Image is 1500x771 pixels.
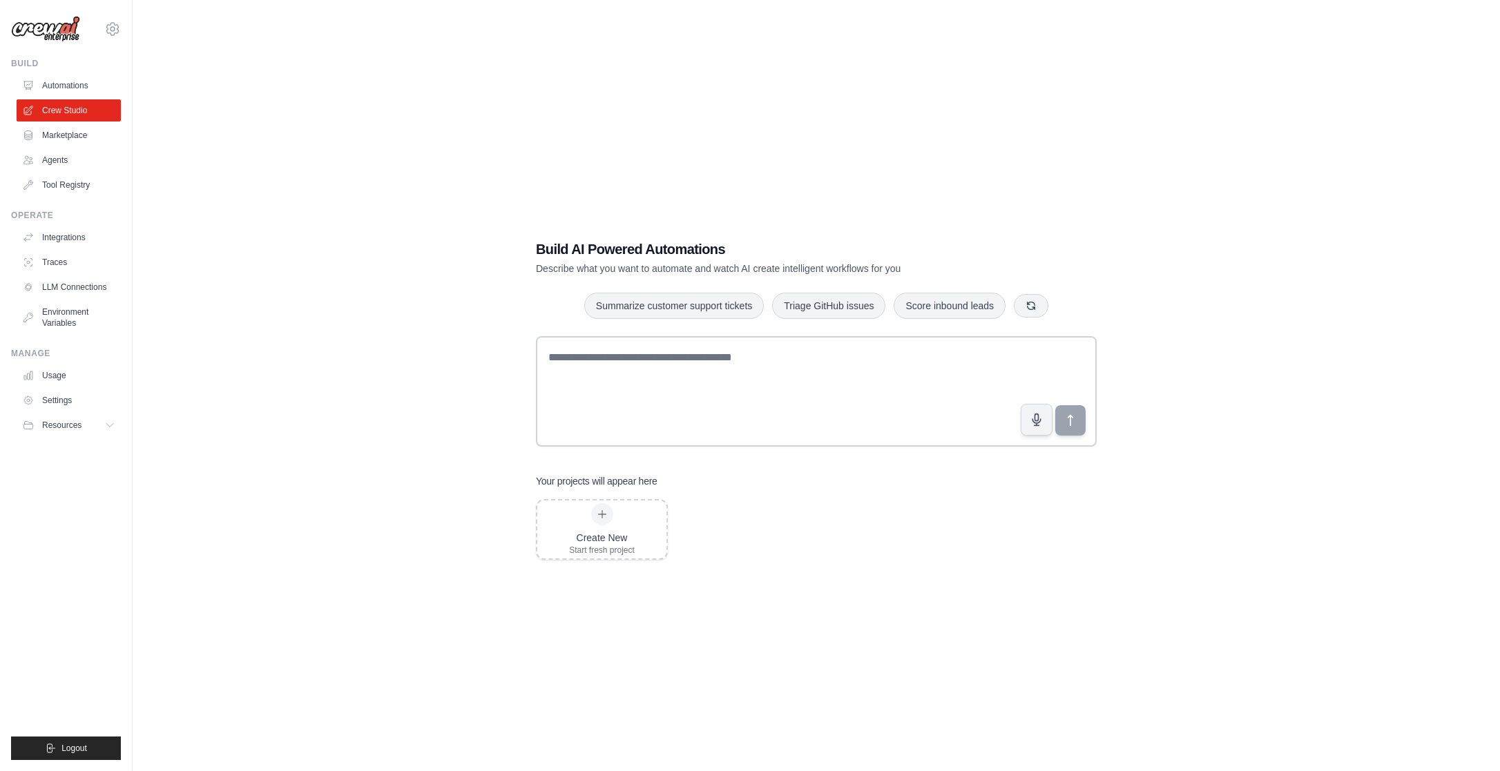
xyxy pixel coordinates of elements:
a: Marketplace [17,124,121,146]
a: Integrations [17,226,121,248]
a: Traces [17,251,121,273]
a: Environment Variables [17,301,121,334]
iframe: Chat Widget [1431,705,1500,771]
h1: Build AI Powered Automations [536,240,1000,259]
button: Logout [11,736,121,760]
a: Automations [17,75,121,97]
button: Resources [17,414,121,436]
div: Create New [569,531,635,545]
div: 聊天小组件 [1431,705,1500,771]
p: Describe what you want to automate and watch AI create intelligent workflows for you [536,262,1000,275]
div: Build [11,58,121,69]
button: Triage GitHub issues [772,293,885,319]
span: Resources [42,420,81,431]
a: Usage [17,364,121,387]
a: Settings [17,389,121,411]
button: Click to speak your automation idea [1021,404,1052,436]
span: Logout [61,743,87,754]
a: LLM Connections [17,276,121,298]
button: Summarize customer support tickets [584,293,764,319]
div: Manage [11,348,121,359]
button: Score inbound leads [894,293,1006,319]
div: Start fresh project [569,545,635,556]
h3: Your projects will appear here [536,474,657,488]
a: Tool Registry [17,174,121,196]
img: Logo [11,16,80,42]
a: Crew Studio [17,99,121,121]
div: Operate [11,210,121,221]
a: Agents [17,149,121,171]
button: Get new suggestions [1014,294,1048,318]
